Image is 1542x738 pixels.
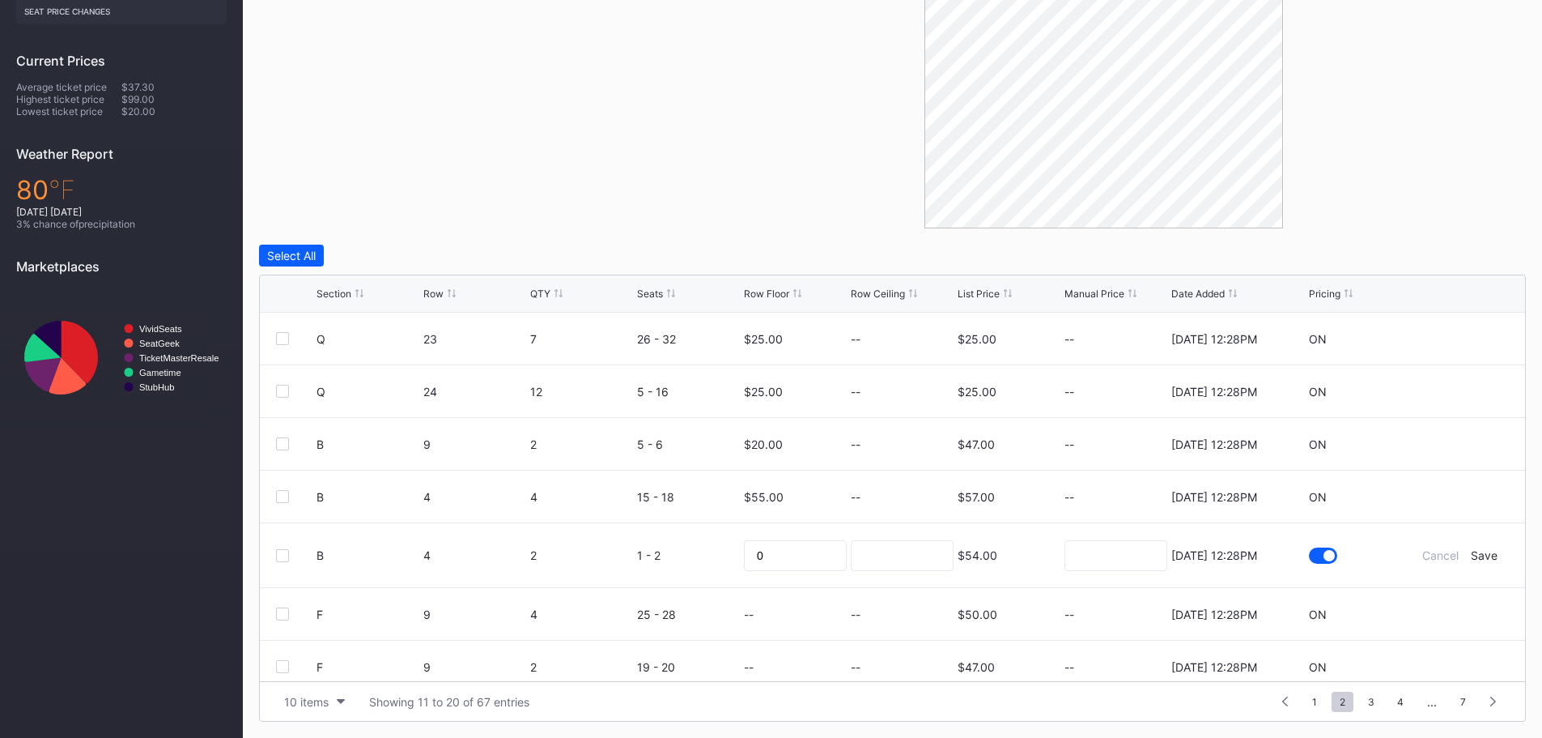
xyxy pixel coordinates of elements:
[423,385,526,399] div: 24
[530,437,633,451] div: 2
[637,288,663,300] div: Seats
[958,437,995,451] div: $47.00
[1309,490,1327,504] div: ON
[1064,385,1167,399] div: --
[1171,385,1257,399] div: [DATE] 12:28PM
[316,660,419,674] div: F
[530,548,633,562] div: 2
[423,548,526,562] div: 4
[1415,695,1449,709] div: ...
[316,548,419,562] div: B
[121,105,227,117] div: $20.00
[1064,332,1167,346] div: --
[851,437,860,451] div: --
[1171,288,1225,300] div: Date Added
[316,490,419,504] div: B
[121,81,227,93] div: $37.30
[637,608,740,621] div: 25 - 28
[744,608,754,621] div: --
[1171,490,1257,504] div: [DATE] 12:28PM
[1332,692,1353,712] span: 2
[16,105,121,117] div: Lowest ticket price
[1171,548,1257,562] div: [DATE] 12:28PM
[637,385,740,399] div: 5 - 16
[851,660,860,674] div: --
[744,288,789,300] div: Row Floor
[1422,548,1459,562] div: Cancel
[16,218,227,230] div: 3 % chance of precipitation
[1309,332,1327,346] div: ON
[958,385,996,399] div: $25.00
[316,437,419,451] div: B
[423,490,526,504] div: 4
[139,382,175,392] text: StubHub
[16,81,121,93] div: Average ticket price
[637,490,740,504] div: 15 - 18
[958,332,996,346] div: $25.00
[276,691,353,713] button: 10 items
[1171,332,1257,346] div: [DATE] 12:28PM
[1360,692,1383,712] span: 3
[637,437,740,451] div: 5 - 6
[530,490,633,504] div: 4
[958,608,997,621] div: $50.00
[1309,608,1327,621] div: ON
[1309,385,1327,399] div: ON
[851,332,860,346] div: --
[316,385,419,399] div: Q
[851,288,905,300] div: Row Ceiling
[744,332,783,346] div: $25.00
[1064,490,1167,504] div: --
[139,339,180,348] text: SeatGeek
[958,288,1000,300] div: List Price
[958,660,995,674] div: $47.00
[423,437,526,451] div: 9
[530,608,633,621] div: 4
[851,608,860,621] div: --
[530,660,633,674] div: 2
[369,695,529,709] div: Showing 11 to 20 of 67 entries
[139,324,182,334] text: VividSeats
[16,206,227,218] div: [DATE] [DATE]
[1064,660,1167,674] div: --
[423,332,526,346] div: 23
[1304,692,1325,712] span: 1
[744,490,784,504] div: $55.00
[259,245,324,267] button: Select All
[1064,437,1167,451] div: --
[530,385,633,399] div: 12
[637,332,740,346] div: 26 - 32
[958,490,995,504] div: $57.00
[284,695,329,709] div: 10 items
[1309,437,1327,451] div: ON
[744,660,754,674] div: --
[530,288,550,300] div: QTY
[958,548,997,562] div: $54.00
[637,660,740,674] div: 19 - 20
[16,258,227,275] div: Marketplaces
[49,174,75,206] span: ℉
[16,287,227,429] svg: Chart title
[1309,660,1327,674] div: ON
[744,385,783,399] div: $25.00
[1471,548,1497,562] div: Save
[1064,288,1124,300] div: Manual Price
[121,93,227,105] div: $99.00
[744,437,783,451] div: $20.00
[16,93,121,105] div: Highest ticket price
[267,249,316,262] div: Select All
[1064,608,1167,621] div: --
[423,660,526,674] div: 9
[530,332,633,346] div: 7
[16,174,227,206] div: 80
[316,288,351,300] div: Section
[423,288,444,300] div: Row
[851,385,860,399] div: --
[637,548,740,562] div: 1 - 2
[1171,660,1257,674] div: [DATE] 12:28PM
[1309,288,1340,300] div: Pricing
[139,368,181,378] text: Gametime
[1171,437,1257,451] div: [DATE] 12:28PM
[316,332,419,346] div: Q
[851,490,860,504] div: --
